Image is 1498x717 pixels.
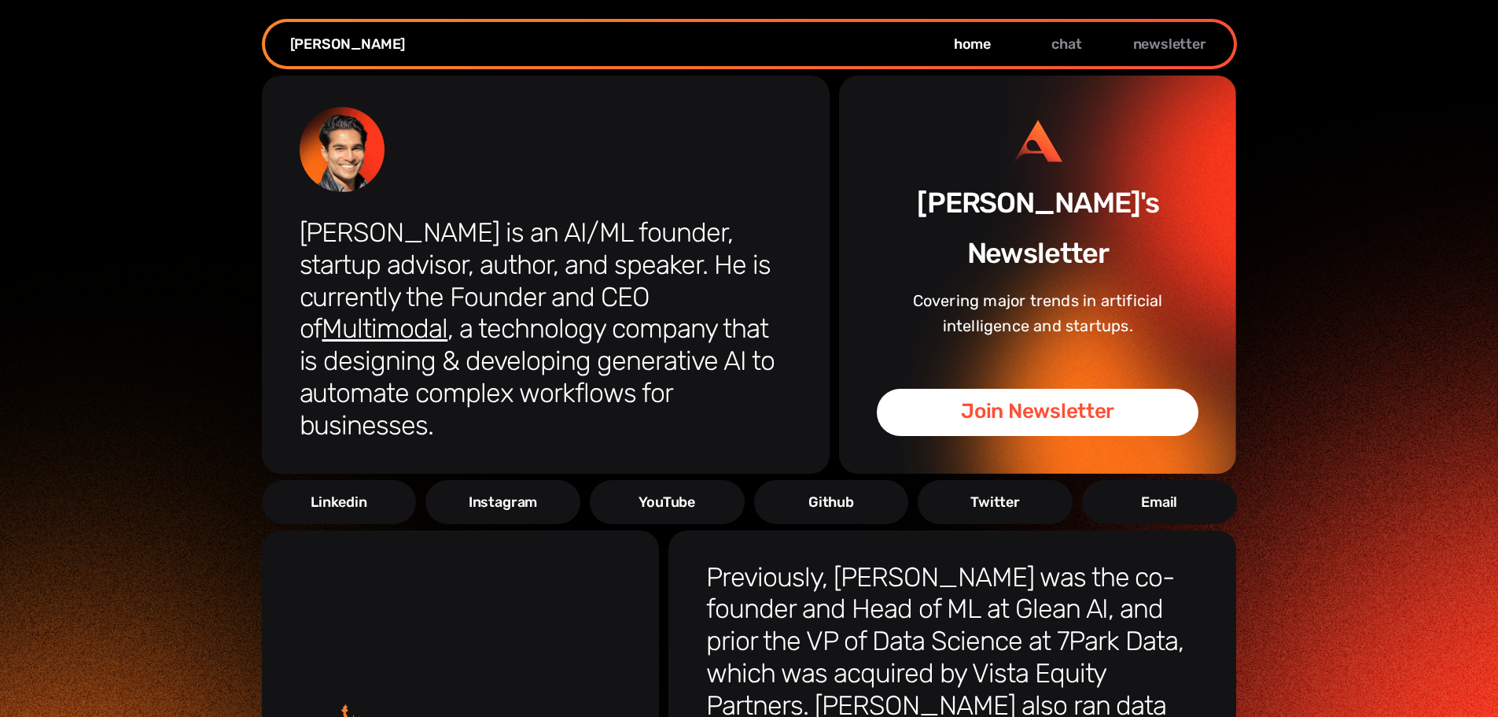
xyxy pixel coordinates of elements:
div: Linkedin [311,493,367,512]
h1: [PERSON_NAME] is an AI/ML founder, startup advisor, author, and speaker. He is currently the Foun... [300,217,792,442]
div: Github [808,493,854,512]
a: chat [1020,35,1114,54]
h2: [PERSON_NAME]'s Newsletter [877,178,1199,279]
a: Twitter [918,480,1073,524]
div: Twitter [970,493,1020,512]
a: YouTube [590,480,745,524]
a: Email [1082,480,1237,524]
a: newsletter [1114,35,1209,54]
div: Covering major trends in artificial intelligence and startups. [877,288,1199,338]
div: YouTube [639,493,695,512]
div: Email [1141,493,1177,512]
a: Instagram [425,480,580,524]
a: Join Newsletter [877,389,1199,436]
a: Github [754,480,909,524]
a: Linkedin [262,480,417,524]
a: home [290,35,406,54]
a: Multimodal [322,312,447,345]
div: [PERSON_NAME] [290,35,406,54]
div: Instagram [469,493,537,512]
a: home [926,35,1020,54]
